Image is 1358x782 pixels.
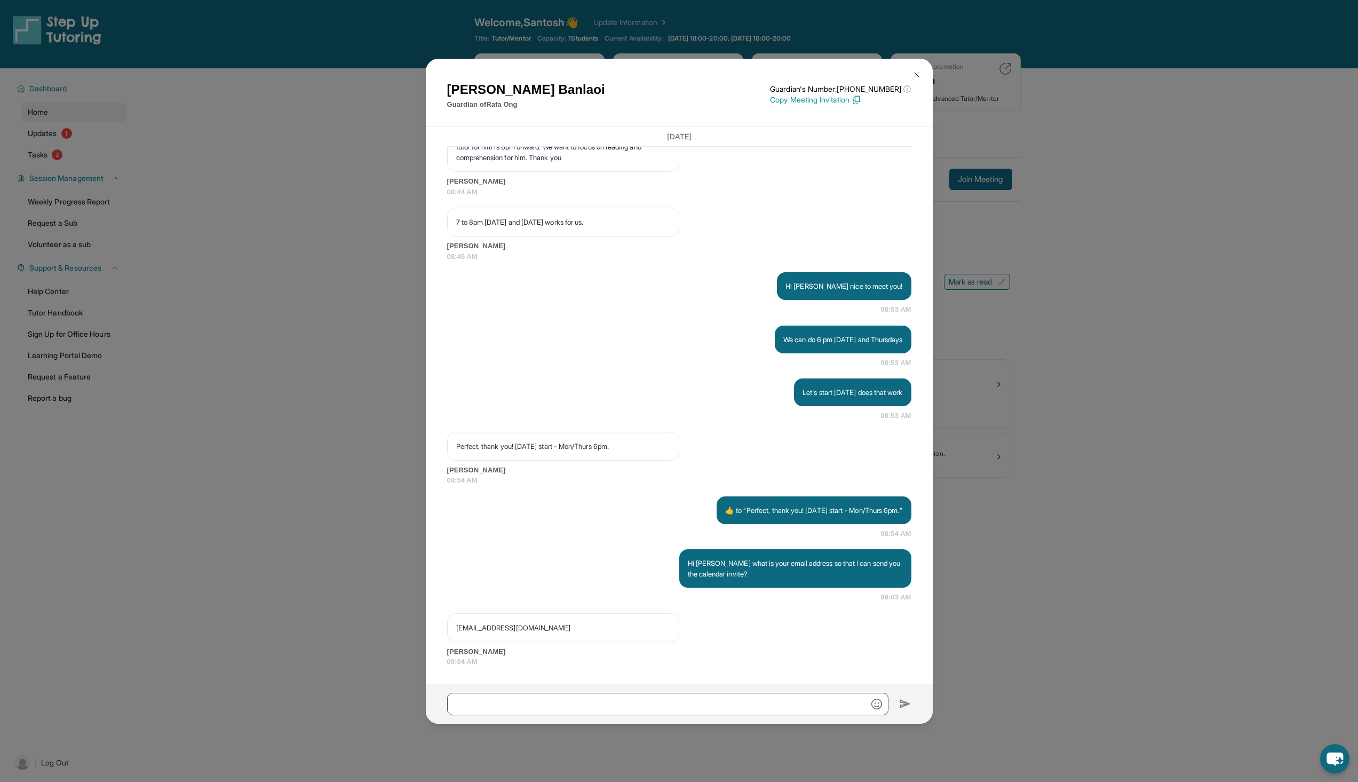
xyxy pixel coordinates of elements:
p: Perfect, thank you! [DATE] start - Mon/Thurs 6pm. [456,441,670,452]
span: [PERSON_NAME] [447,465,911,476]
span: [PERSON_NAME] [447,646,911,657]
span: [PERSON_NAME] [447,176,911,187]
span: 09:04 AM [447,657,911,667]
img: Close Icon [912,70,921,79]
p: Copy Meeting Invitation [770,94,911,105]
p: Guardian's Number: [PHONE_NUMBER] [770,84,911,94]
span: 08:53 AM [880,358,911,368]
img: Send icon [899,698,911,710]
span: ⓘ [903,84,911,94]
span: 08:54 AM [880,528,911,539]
span: 08:44 AM [447,187,911,198]
h1: [PERSON_NAME] Banlaoi [447,80,605,99]
img: Copy Icon [852,95,861,105]
button: chat-button [1320,744,1349,773]
p: [EMAIL_ADDRESS][DOMAIN_NAME] [456,622,670,633]
p: Hi [PERSON_NAME] nice to meet you! [785,281,902,291]
p: Let's start [DATE] does that work [803,387,902,398]
h3: [DATE] [447,131,911,142]
span: [PERSON_NAME] [447,241,911,251]
span: 08:53 AM [880,304,911,315]
p: We can do 6 pm [DATE] and Thursdays [783,334,902,345]
span: 09:03 AM [880,592,911,603]
p: Guardian of Rafa Ong [447,99,605,110]
p: Hi [PERSON_NAME] what is your email address so that I can send you the calendar invite? [688,558,903,579]
span: 08:54 AM [447,475,911,486]
img: Emoji [871,699,882,709]
span: 08:45 AM [447,251,911,262]
p: ​👍​ to “ Perfect, thank you! [DATE] start - Mon/Thurs 6pm. ” [725,505,902,516]
span: 08:53 AM [880,410,911,421]
p: 7 to 8pm [DATE] and [DATE] works for us. [456,217,670,227]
